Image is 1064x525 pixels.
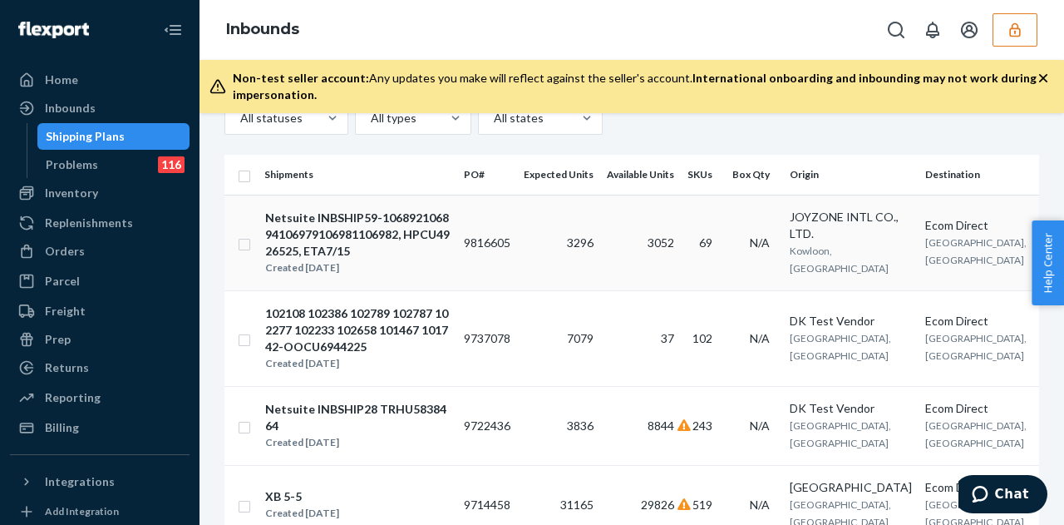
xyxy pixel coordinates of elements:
[158,156,185,173] div: 116
[265,401,450,434] div: Netsuite INBSHIP28 TRHU5838464
[790,245,889,275] span: Kowloon, [GEOGRAPHIC_DATA]
[790,313,912,329] div: DK Test Vendor
[648,419,674,433] span: 8844
[1032,220,1064,305] button: Help Center
[45,243,85,260] div: Orders
[919,155,1033,195] th: Destination
[790,209,912,242] div: JOYZONE INTL CO., LTD.
[10,180,190,206] a: Inventory
[790,419,891,449] span: [GEOGRAPHIC_DATA], [GEOGRAPHIC_DATA]
[10,326,190,353] a: Prep
[45,215,133,231] div: Replenishments
[10,268,190,295] a: Parcel
[925,217,1027,234] div: Ecom Direct
[492,110,494,126] input: All states
[45,359,89,376] div: Returns
[567,235,594,250] span: 3296
[750,419,770,433] span: N/A
[10,210,190,236] a: Replenishments
[10,468,190,495] button: Integrations
[457,195,517,290] td: 9816605
[18,22,89,38] img: Flexport logo
[457,290,517,386] td: 9737078
[925,236,1027,266] span: [GEOGRAPHIC_DATA], [GEOGRAPHIC_DATA]
[750,331,770,345] span: N/A
[46,128,125,145] div: Shipping Plans
[226,20,299,38] a: Inbounds
[45,72,78,88] div: Home
[925,479,1027,496] div: Ecom Direct
[45,100,96,116] div: Inbounds
[10,354,190,381] a: Returns
[265,210,450,260] div: Netsuite INBSHIP59-106892106894106979106981106982, HPCU4926525, ETA7/15
[750,498,770,512] span: N/A
[156,13,190,47] button: Close Navigation
[790,400,912,417] div: DK Test Vendor
[567,419,594,433] span: 3836
[879,13,913,47] button: Open Search Box
[692,331,712,345] span: 102
[958,475,1047,517] iframe: Opens a widget where you can chat to one of our agents
[517,155,600,195] th: Expected Units
[790,479,912,496] div: [GEOGRAPHIC_DATA]
[37,123,190,150] a: Shipping Plans
[265,434,450,451] div: Created [DATE]
[265,505,339,522] div: Created [DATE]
[265,488,339,505] div: XB 5-5
[10,414,190,441] a: Billing
[10,384,190,411] a: Reporting
[233,71,369,85] span: Non-test seller account:
[783,155,919,195] th: Origin
[45,303,86,319] div: Freight
[45,273,80,290] div: Parcel
[750,235,770,250] span: N/A
[567,331,594,345] span: 7079
[46,156,98,173] div: Problems
[925,313,1027,329] div: Ecom Direct
[265,305,450,355] div: 102108 102386 102789 102787 102277 102233 102658 101467 101742-OOCU6944225
[45,473,115,490] div: Integrations
[10,95,190,121] a: Inbounds
[661,331,674,345] span: 37
[10,238,190,265] a: Orders
[681,155,726,195] th: SKUs
[239,110,240,126] input: All statuses
[692,498,712,512] span: 519
[790,332,891,362] span: [GEOGRAPHIC_DATA], [GEOGRAPHIC_DATA]
[265,355,450,372] div: Created [DATE]
[45,419,79,436] div: Billing
[233,70,1037,103] div: Any updates you make will reflect against the seller's account.
[10,298,190,324] a: Freight
[213,6,313,54] ol: breadcrumbs
[925,332,1027,362] span: [GEOGRAPHIC_DATA], [GEOGRAPHIC_DATA]
[925,419,1027,449] span: [GEOGRAPHIC_DATA], [GEOGRAPHIC_DATA]
[457,155,517,195] th: PO#
[369,110,371,126] input: All types
[726,155,783,195] th: Box Qty
[648,235,674,250] span: 3052
[457,386,517,465] td: 9722436
[45,504,119,518] div: Add Integration
[699,235,712,250] span: 69
[10,502,190,522] a: Add Integration
[916,13,949,47] button: Open notifications
[45,331,71,348] div: Prep
[265,260,450,276] div: Created [DATE]
[560,498,594,512] span: 31165
[45,389,101,406] div: Reporting
[641,498,674,512] span: 29826
[692,419,712,433] span: 243
[953,13,986,47] button: Open account menu
[925,400,1027,417] div: Ecom Direct
[45,185,98,201] div: Inventory
[10,67,190,93] a: Home
[600,155,681,195] th: Available Units
[258,155,457,195] th: Shipments
[37,151,190,178] a: Problems116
